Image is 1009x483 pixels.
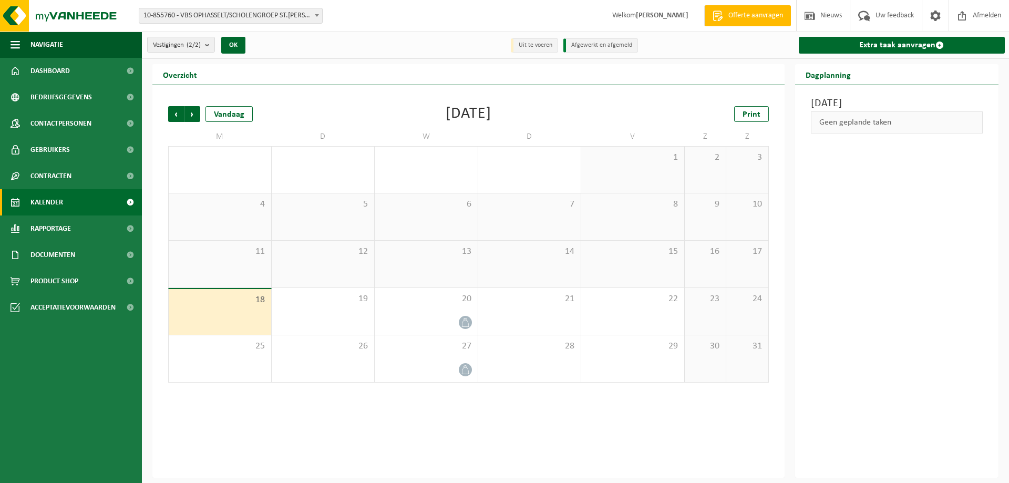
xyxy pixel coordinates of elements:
span: Kalender [30,189,63,215]
li: Uit te voeren [511,38,558,53]
span: 7 [483,199,576,210]
a: Extra taak aanvragen [799,37,1005,54]
span: Contactpersonen [30,110,91,137]
span: 23 [690,293,721,305]
td: D [272,127,375,146]
div: [DATE] [446,106,491,122]
span: 19 [277,293,369,305]
td: M [168,127,272,146]
td: D [478,127,582,146]
a: Print [734,106,769,122]
span: 6 [380,199,472,210]
td: W [375,127,478,146]
span: Print [743,110,760,119]
span: 24 [732,293,763,305]
span: 5 [277,199,369,210]
span: Product Shop [30,268,78,294]
span: Offerte aanvragen [726,11,786,21]
span: Bedrijfsgegevens [30,84,92,110]
span: 9 [690,199,721,210]
span: 20 [380,293,472,305]
span: Gebruikers [30,137,70,163]
span: Vorige [168,106,184,122]
strong: [PERSON_NAME] [636,12,688,19]
span: 8 [586,199,679,210]
span: 26 [277,341,369,352]
span: 30 [690,341,721,352]
span: 12 [277,246,369,258]
span: 31 [732,341,763,352]
span: 10-855760 - VBS OPHASSELT/SCHOLENGROEP ST.FRANCISCUS - OPHASSELT [139,8,323,24]
h2: Dagplanning [795,64,861,85]
span: 18 [174,294,266,306]
span: 2 [690,152,721,163]
td: Z [685,127,727,146]
li: Afgewerkt en afgemeld [563,38,638,53]
span: 3 [732,152,763,163]
span: Acceptatievoorwaarden [30,294,116,321]
td: V [581,127,685,146]
div: Vandaag [205,106,253,122]
h2: Overzicht [152,64,208,85]
span: 28 [483,341,576,352]
span: 29 [586,341,679,352]
span: Volgende [184,106,200,122]
span: Documenten [30,242,75,268]
span: 14 [483,246,576,258]
span: 10 [732,199,763,210]
span: 27 [380,341,472,352]
span: 1 [586,152,679,163]
td: Z [726,127,768,146]
span: 17 [732,246,763,258]
span: 22 [586,293,679,305]
span: Rapportage [30,215,71,242]
span: 4 [174,199,266,210]
button: Vestigingen(2/2) [147,37,215,53]
span: Navigatie [30,32,63,58]
span: 13 [380,246,472,258]
span: 11 [174,246,266,258]
count: (2/2) [187,42,201,48]
span: 15 [586,246,679,258]
a: Offerte aanvragen [704,5,791,26]
span: Vestigingen [153,37,201,53]
span: Contracten [30,163,71,189]
button: OK [221,37,245,54]
span: 16 [690,246,721,258]
span: 25 [174,341,266,352]
h3: [DATE] [811,96,983,111]
div: Geen geplande taken [811,111,983,133]
span: Dashboard [30,58,70,84]
span: 21 [483,293,576,305]
span: 10-855760 - VBS OPHASSELT/SCHOLENGROEP ST.FRANCISCUS - OPHASSELT [139,8,322,23]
